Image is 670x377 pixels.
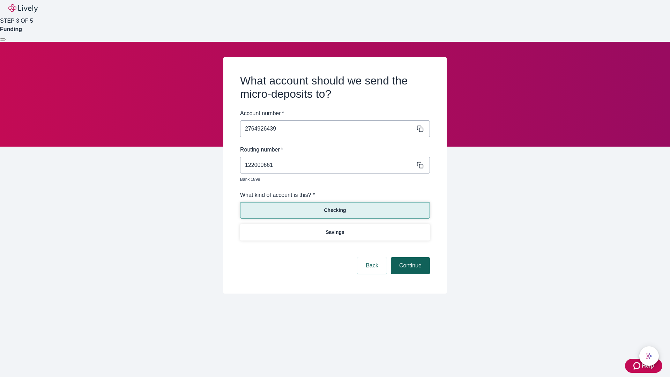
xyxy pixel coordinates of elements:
[642,362,654,370] span: Help
[417,162,424,169] svg: Copy to clipboard
[8,4,38,13] img: Lively
[625,359,662,373] button: Zendesk support iconHelp
[240,146,283,154] label: Routing number
[633,362,642,370] svg: Zendesk support icon
[417,125,424,132] svg: Copy to clipboard
[324,207,346,214] p: Checking
[639,346,659,366] button: chat
[240,224,430,241] button: Savings
[240,191,315,199] label: What kind of account is this? *
[240,202,430,219] button: Checking
[357,257,387,274] button: Back
[415,160,425,170] button: Copy message content to clipboard
[326,229,344,236] p: Savings
[240,176,425,183] p: Bank 1898
[415,124,425,134] button: Copy message content to clipboard
[240,109,284,118] label: Account number
[646,353,653,360] svg: Lively AI Assistant
[240,74,430,101] h2: What account should we send the micro-deposits to?
[391,257,430,274] button: Continue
